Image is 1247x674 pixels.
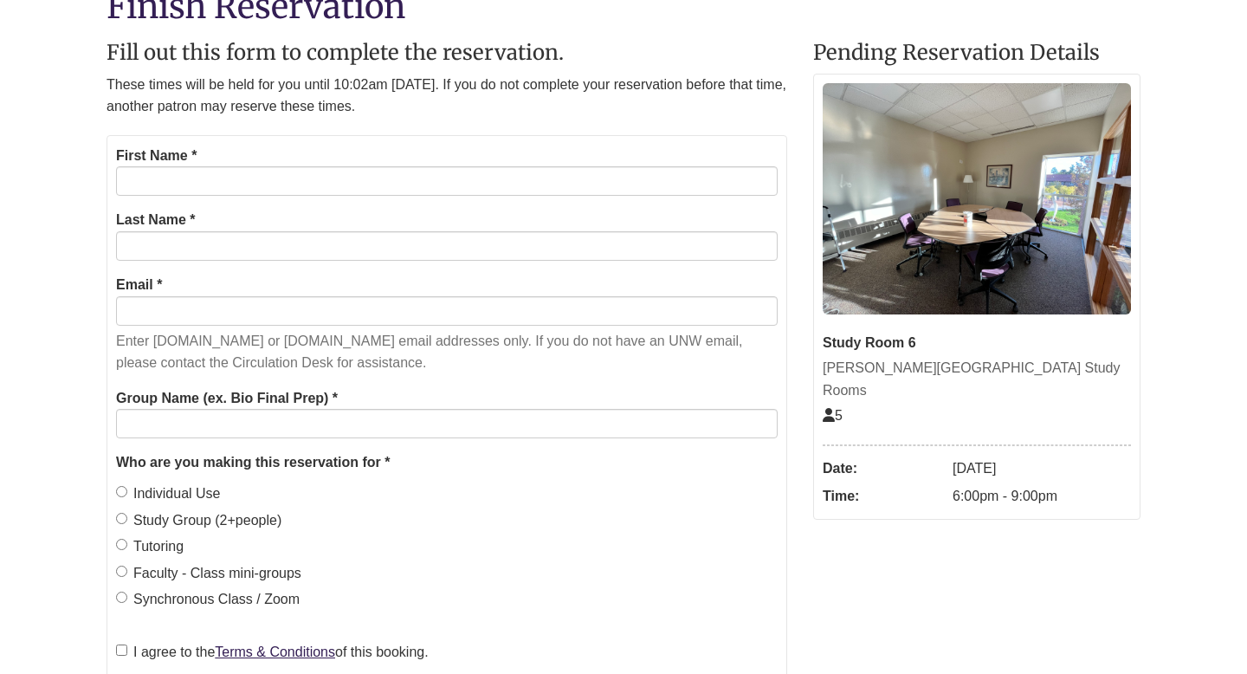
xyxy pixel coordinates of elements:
input: Faculty - Class mini-groups [116,566,127,577]
p: Enter [DOMAIN_NAME] or [DOMAIN_NAME] email addresses only. If you do not have an UNW email, pleas... [116,330,778,374]
h2: Pending Reservation Details [813,42,1140,64]
p: These times will be held for you until 10:02am [DATE]. If you do not complete your reservation be... [107,74,787,118]
label: Synchronous Class / Zoom [116,588,300,611]
legend: Who are you making this reservation for * [116,451,778,474]
input: Individual Use [116,486,127,497]
label: Group Name (ex. Bio Final Prep) * [116,387,338,410]
a: Terms & Conditions [215,645,335,659]
dt: Time: [823,483,944,510]
input: Synchronous Class / Zoom [116,592,127,603]
span: The capacity of this space [823,408,843,423]
h2: Fill out this form to complete the reservation. [107,42,787,64]
dt: Date: [823,455,944,483]
div: Study Room 6 [823,332,1131,354]
label: Email * [116,274,162,296]
div: [PERSON_NAME][GEOGRAPHIC_DATA] Study Rooms [823,357,1131,401]
label: First Name * [116,145,197,167]
label: I agree to the of this booking. [116,641,429,664]
input: I agree to theTerms & Conditionsof this booking. [116,645,127,656]
label: Faculty - Class mini-groups [116,562,301,585]
dd: [DATE] [953,455,1131,483]
label: Individual Use [116,483,221,505]
input: Tutoring [116,539,127,550]
label: Last Name * [116,209,196,231]
label: Study Group (2+people) [116,509,281,532]
dd: 6:00pm - 9:00pm [953,483,1131,510]
img: Study Room 6 [823,83,1131,314]
label: Tutoring [116,535,184,558]
input: Study Group (2+people) [116,513,127,524]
